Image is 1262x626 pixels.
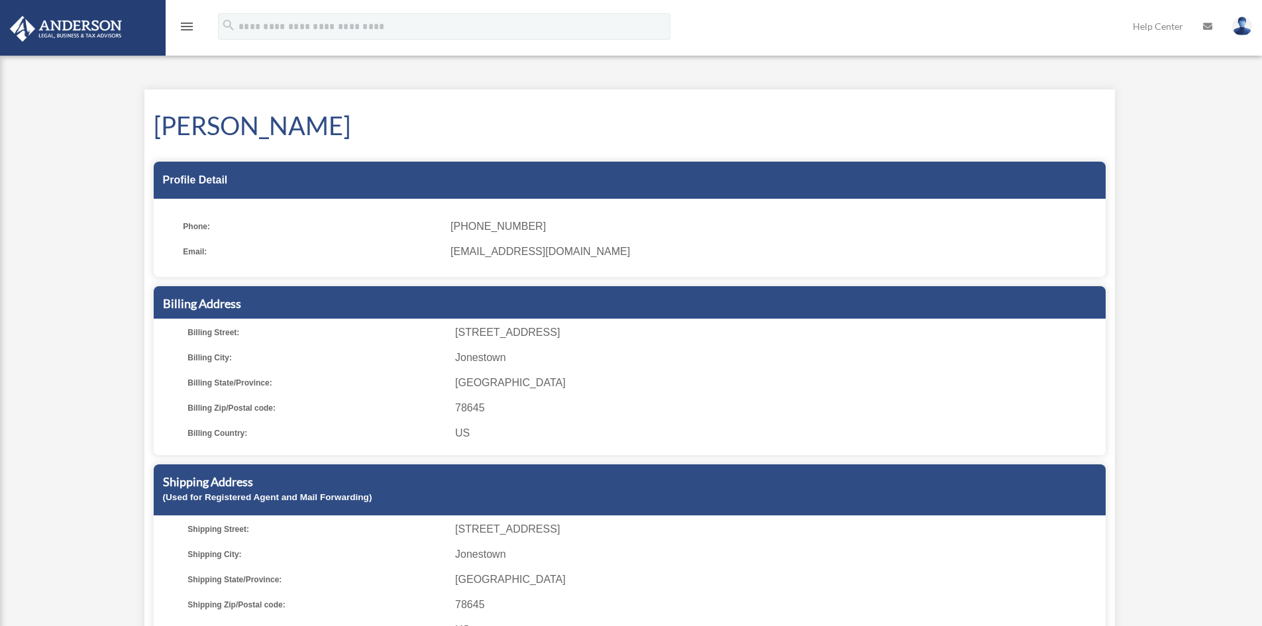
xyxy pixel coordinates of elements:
span: Shipping Zip/Postal code: [187,596,446,614]
span: Billing City: [187,348,446,367]
span: Billing State/Province: [187,374,446,392]
i: search [221,18,236,32]
span: Shipping State/Province: [187,570,446,589]
img: User Pic [1232,17,1252,36]
span: [EMAIL_ADDRESS][DOMAIN_NAME] [450,242,1096,261]
span: Jonestown [455,545,1100,564]
span: 78645 [455,399,1100,417]
h5: Shipping Address [163,474,1096,490]
span: Shipping Street: [187,520,446,539]
h5: Billing Address [163,295,1096,312]
span: Billing Street: [187,323,446,342]
span: US [455,424,1100,443]
span: 78645 [455,596,1100,614]
span: [STREET_ADDRESS] [455,520,1100,539]
h1: [PERSON_NAME] [154,108,1106,143]
span: Phone: [183,217,441,236]
span: Jonestown [455,348,1100,367]
span: [STREET_ADDRESS] [455,323,1100,342]
span: [PHONE_NUMBER] [450,217,1096,236]
span: Billing Country: [187,424,446,443]
div: Profile Detail [154,162,1106,199]
i: menu [179,19,195,34]
span: [GEOGRAPHIC_DATA] [455,570,1100,589]
img: Anderson Advisors Platinum Portal [6,16,126,42]
span: Shipping City: [187,545,446,564]
span: Email: [183,242,441,261]
span: Billing Zip/Postal code: [187,399,446,417]
span: [GEOGRAPHIC_DATA] [455,374,1100,392]
small: (Used for Registered Agent and Mail Forwarding) [163,492,372,502]
a: menu [179,23,195,34]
